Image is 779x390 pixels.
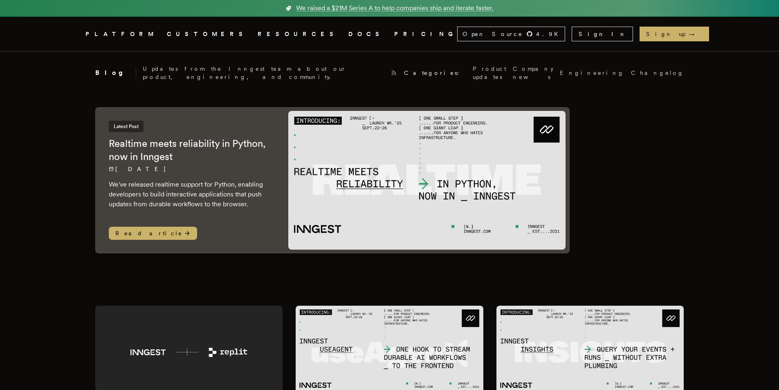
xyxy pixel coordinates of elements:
span: We raised a $21M Series A to help companies ship and iterate faster. [296,3,494,13]
button: RESOURCES [258,29,339,39]
h2: Realtime meets reliability in Python, now in Inngest [109,137,272,163]
a: Changelog [631,69,684,77]
a: Engineering [560,69,624,77]
p: We've released realtime support for Python, enabling developers to build interactive applications... [109,180,272,209]
a: Product updates [473,65,506,81]
a: Sign In [572,27,633,41]
img: Featured image for Realtime meets reliability in Python, now in Inngest blog post [288,111,566,250]
span: → [689,30,703,38]
button: PLATFORM [85,29,157,39]
a: PRICING [394,29,457,39]
p: [DATE] [109,165,272,173]
a: Latest PostRealtime meets reliability in Python, now in Inngest[DATE] We've released realtime sup... [95,107,570,253]
a: Company news [513,65,553,81]
span: Read article [109,227,197,240]
span: Open Source [462,30,523,38]
a: DOCS [348,29,384,39]
a: CUSTOMERS [167,29,248,39]
span: 4.9 K [536,30,563,38]
nav: Global [63,17,717,51]
span: Categories: [404,69,466,77]
span: Latest Post [109,121,144,132]
p: Updates from the Inngest team about our product, engineering, and community. [143,65,384,81]
a: Sign up [640,27,709,41]
h2: Blog [95,68,136,78]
